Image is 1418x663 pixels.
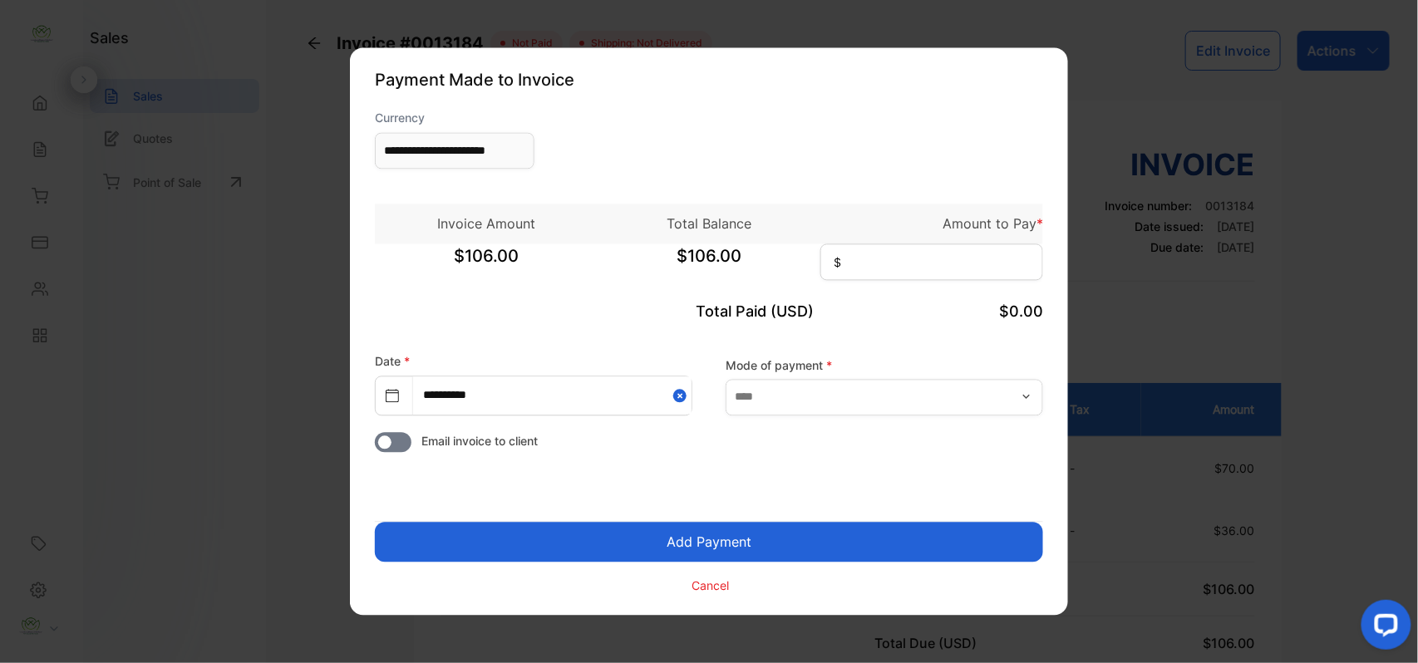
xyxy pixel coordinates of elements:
span: Email invoice to client [421,433,538,450]
p: Total Balance [598,214,820,234]
p: Cancel [692,577,730,594]
p: Invoice Amount [375,214,598,234]
label: Date [375,355,410,369]
span: $106.00 [375,244,598,286]
iframe: LiveChat chat widget [1348,593,1418,663]
p: Amount to Pay [820,214,1043,234]
span: $106.00 [598,244,820,286]
button: Close [673,377,692,415]
button: Add Payment [375,523,1043,562]
p: Total Paid (USD) [598,301,820,323]
span: $ [834,254,841,272]
span: $0.00 [999,303,1043,321]
p: Payment Made to Invoice [375,68,1043,93]
label: Mode of payment [726,356,1043,374]
label: Currency [375,110,534,127]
